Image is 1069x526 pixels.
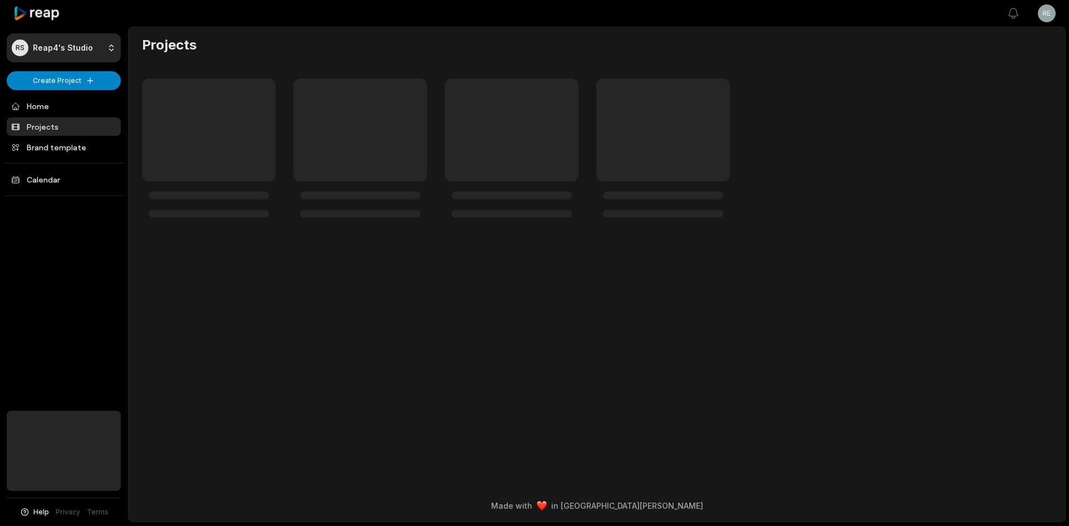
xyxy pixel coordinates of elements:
[19,507,49,517] button: Help
[7,138,121,156] a: Brand template
[7,71,121,90] button: Create Project
[12,40,28,56] div: RS
[33,507,49,517] span: Help
[56,507,80,517] a: Privacy
[33,43,93,53] p: Reap4's Studio
[7,97,121,115] a: Home
[142,36,197,54] h2: Projects
[7,117,121,136] a: Projects
[139,500,1055,512] div: Made with in [GEOGRAPHIC_DATA][PERSON_NAME]
[537,501,547,511] img: heart emoji
[7,170,121,189] a: Calendar
[87,507,109,517] a: Terms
